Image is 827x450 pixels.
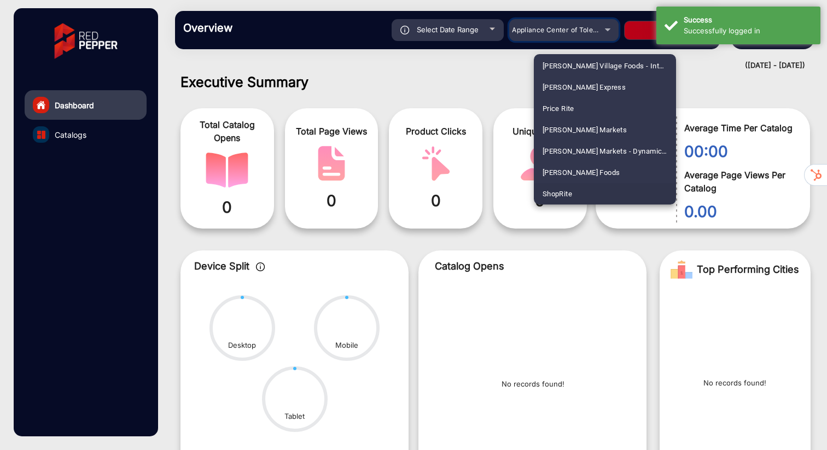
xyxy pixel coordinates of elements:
span: [PERSON_NAME] Foods [543,162,620,183]
span: Price Rite [543,98,574,119]
span: ShopRite [543,183,572,204]
span: [PERSON_NAME] Express [543,77,626,98]
div: Success [684,15,812,26]
div: Successfully logged in [684,26,812,37]
span: [PERSON_NAME] Village Foods - Internal [543,55,667,77]
span: [PERSON_NAME] Markets [543,119,627,141]
span: [PERSON_NAME] Markets - Dynamic E-commerce Edition [543,141,667,162]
